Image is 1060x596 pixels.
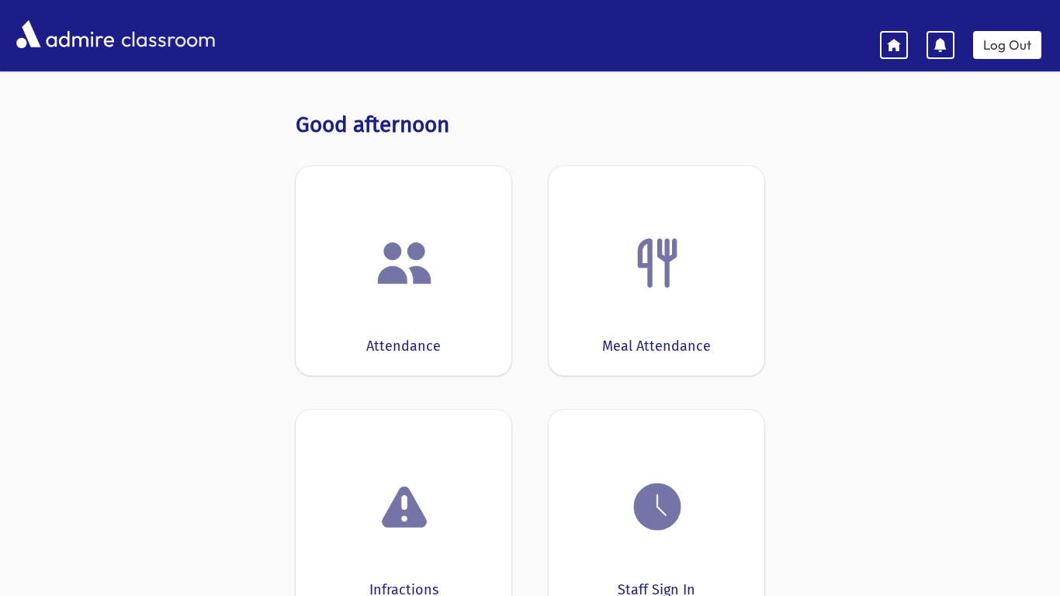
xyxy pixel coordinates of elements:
[628,234,687,293] img: Fork.png
[118,14,216,55] span: classroom
[602,336,711,357] div: Meal Attendance
[375,480,434,539] img: exclamation.png
[12,16,118,52] img: AdmirePro
[375,234,434,293] img: users.png
[628,477,687,536] img: clock.png
[366,336,441,357] div: Attendance
[296,112,764,138] h3: Good afternoon
[973,31,1041,59] a: Log Out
